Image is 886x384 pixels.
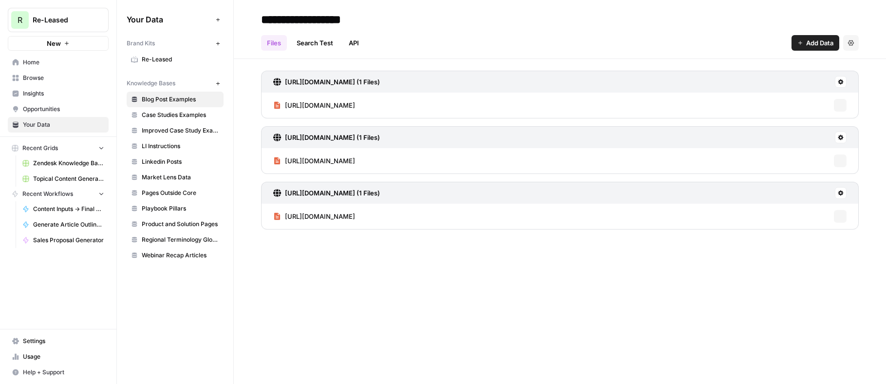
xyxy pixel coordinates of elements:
a: Blog Post Examples [127,92,224,107]
a: Topical Content Generation Grid [18,171,109,187]
span: Knowledge Bases [127,79,175,88]
a: Search Test [291,35,339,51]
span: Your Data [23,120,104,129]
a: Files [261,35,287,51]
a: [URL][DOMAIN_NAME] [273,148,355,173]
button: Help + Support [8,365,109,380]
button: Recent Workflows [8,187,109,201]
span: Improved Case Study Examples [142,126,219,135]
h3: [URL][DOMAIN_NAME] (1 Files) [285,188,380,198]
span: Blog Post Examples [142,95,219,104]
span: Usage [23,352,104,361]
a: Market Lens Data [127,170,224,185]
a: [URL][DOMAIN_NAME] (1 Files) [273,71,380,93]
a: Case Studies Examples [127,107,224,123]
button: Recent Grids [8,141,109,155]
span: [URL][DOMAIN_NAME] [285,100,355,110]
span: Webinar Recap Articles [142,251,219,260]
a: Pages Outside Core [127,185,224,201]
button: New [8,36,109,51]
span: Your Data [127,14,212,25]
span: R [18,14,22,26]
span: Home [23,58,104,67]
span: Market Lens Data [142,173,219,182]
span: Product and Solution Pages [142,220,219,229]
a: Sales Proposal Generator [18,232,109,248]
a: Generate Article Outline + Deep Research [18,217,109,232]
a: API [343,35,365,51]
span: Pages Outside Core [142,189,219,197]
span: Regional Terminology Glossary [142,235,219,244]
span: Re-Leased [142,55,219,64]
a: Linkedin Posts [127,154,224,170]
span: Brand Kits [127,39,155,48]
span: Playbook Pillars [142,204,219,213]
span: Linkedin Posts [142,157,219,166]
a: LI Instructions [127,138,224,154]
span: Settings [23,337,104,346]
a: Improved Case Study Examples [127,123,224,138]
span: Add Data [806,38,833,48]
a: Webinar Recap Articles [127,248,224,263]
span: Help + Support [23,368,104,377]
span: LI Instructions [142,142,219,151]
a: Content Inputs -> Final Outputs [18,201,109,217]
a: [URL][DOMAIN_NAME] (1 Files) [273,182,380,204]
button: Workspace: Re-Leased [8,8,109,32]
a: Usage [8,349,109,365]
span: New [47,38,61,48]
a: Home [8,55,109,70]
span: [URL][DOMAIN_NAME] [285,211,355,221]
span: Recent Workflows [22,190,73,198]
a: Settings [8,333,109,349]
button: Add Data [792,35,839,51]
a: Product and Solution Pages [127,216,224,232]
span: Opportunities [23,105,104,114]
span: Browse [23,74,104,82]
a: Opportunities [8,101,109,117]
a: Regional Terminology Glossary [127,232,224,248]
a: Playbook Pillars [127,201,224,216]
a: Re-Leased [127,52,224,67]
span: Recent Grids [22,144,58,153]
a: [URL][DOMAIN_NAME] [273,204,355,229]
a: [URL][DOMAIN_NAME] [273,93,355,118]
span: Re-Leased [33,15,92,25]
a: Insights [8,86,109,101]
span: Case Studies Examples [142,111,219,119]
span: [URL][DOMAIN_NAME] [285,156,355,166]
h3: [URL][DOMAIN_NAME] (1 Files) [285,77,380,87]
span: Topical Content Generation Grid [33,174,104,183]
span: Insights [23,89,104,98]
span: Content Inputs -> Final Outputs [33,205,104,213]
a: Your Data [8,117,109,133]
span: Sales Proposal Generator [33,236,104,245]
a: Zendesk Knowledge Base Update [18,155,109,171]
a: [URL][DOMAIN_NAME] (1 Files) [273,127,380,148]
h3: [URL][DOMAIN_NAME] (1 Files) [285,133,380,142]
a: Browse [8,70,109,86]
span: Generate Article Outline + Deep Research [33,220,104,229]
span: Zendesk Knowledge Base Update [33,159,104,168]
